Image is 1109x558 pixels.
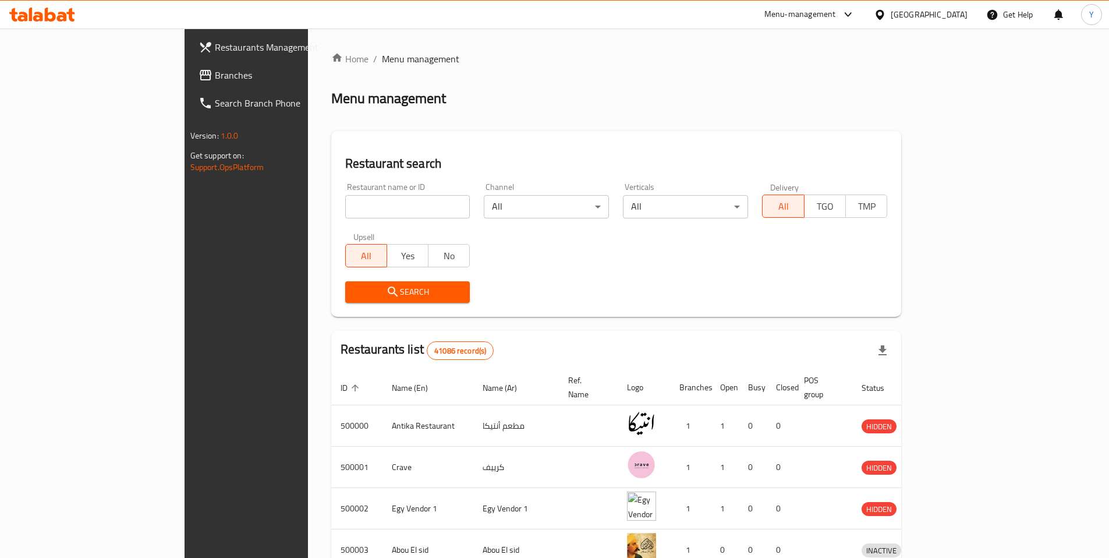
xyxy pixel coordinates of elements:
[862,503,897,516] span: HIDDEN
[345,155,888,172] h2: Restaurant search
[739,447,767,488] td: 0
[764,8,836,22] div: Menu-management
[711,488,739,529] td: 1
[345,244,387,267] button: All
[392,381,443,395] span: Name (En)
[739,370,767,405] th: Busy
[382,405,473,447] td: Antika Restaurant
[428,244,470,267] button: No
[215,40,360,54] span: Restaurants Management
[373,52,377,66] li: /
[189,61,370,89] a: Branches
[473,405,559,447] td: مطعم أنتيكا
[767,198,799,215] span: All
[627,492,656,521] img: Egy Vendor 1
[331,52,902,66] nav: breadcrumb
[862,419,897,433] div: HIDDEN
[215,96,360,110] span: Search Branch Phone
[845,195,887,218] button: TMP
[767,447,795,488] td: 0
[851,198,883,215] span: TMP
[382,447,473,488] td: Crave
[767,405,795,447] td: 0
[221,128,239,143] span: 1.0.0
[190,128,219,143] span: Version:
[670,488,711,529] td: 1
[711,370,739,405] th: Open
[473,488,559,529] td: Egy Vendor 1
[891,8,968,21] div: [GEOGRAPHIC_DATA]
[618,370,670,405] th: Logo
[1089,8,1094,21] span: Y
[770,183,799,191] label: Delivery
[427,345,493,356] span: 41086 record(s)
[767,370,795,405] th: Closed
[862,461,897,475] span: HIDDEN
[767,488,795,529] td: 0
[341,341,494,360] h2: Restaurants list
[862,544,901,557] span: INACTIVE
[345,281,470,303] button: Search
[804,195,846,218] button: TGO
[382,52,459,66] span: Menu management
[862,543,901,557] div: INACTIVE
[353,232,375,241] label: Upsell
[190,160,264,175] a: Support.OpsPlatform
[862,420,897,433] span: HIDDEN
[762,195,804,218] button: All
[627,409,656,438] img: Antika Restaurant
[341,381,363,395] span: ID
[387,244,428,267] button: Yes
[355,285,461,299] span: Search
[427,341,494,360] div: Total records count
[670,405,711,447] td: 1
[862,461,897,475] div: HIDDEN
[345,195,470,218] input: Search for restaurant name or ID..
[190,148,244,163] span: Get support on:
[869,337,897,365] div: Export file
[809,198,841,215] span: TGO
[739,405,767,447] td: 0
[483,381,532,395] span: Name (Ar)
[189,89,370,117] a: Search Branch Phone
[670,370,711,405] th: Branches
[215,68,360,82] span: Branches
[711,405,739,447] td: 1
[382,488,473,529] td: Egy Vendor 1
[484,195,609,218] div: All
[739,488,767,529] td: 0
[623,195,748,218] div: All
[804,373,838,401] span: POS group
[350,248,382,264] span: All
[670,447,711,488] td: 1
[392,248,424,264] span: Yes
[473,447,559,488] td: كرييف
[331,89,446,108] h2: Menu management
[711,447,739,488] td: 1
[433,248,465,264] span: No
[862,381,899,395] span: Status
[189,33,370,61] a: Restaurants Management
[568,373,604,401] span: Ref. Name
[627,450,656,479] img: Crave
